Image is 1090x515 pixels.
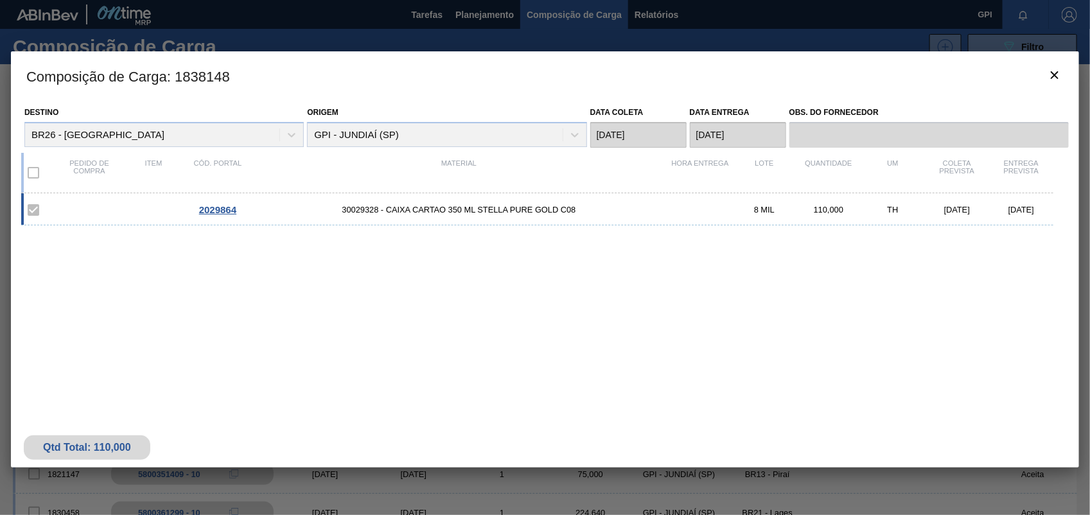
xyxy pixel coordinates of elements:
div: Hora Entrega [668,159,732,186]
div: TH [861,205,925,214]
div: UM [861,159,925,186]
span: 30029328 - CAIXA CARTAO 350 ML STELLA PURE GOLD C08 [250,205,668,214]
div: Quantidade [796,159,861,186]
label: Data coleta [590,108,644,117]
div: [DATE] [925,205,989,214]
input: dd/mm/yyyy [690,122,786,148]
div: Item [121,159,186,186]
div: Material [250,159,668,186]
input: dd/mm/yyyy [590,122,687,148]
label: Data entrega [690,108,750,117]
div: 110,000 [796,205,861,214]
div: Qtd Total: 110,000 [33,442,141,453]
label: Destino [24,108,58,117]
label: Origem [307,108,338,117]
div: Lote [732,159,796,186]
div: 8 MIL [732,205,796,214]
label: Obs. do Fornecedor [789,103,1069,122]
div: Cód. Portal [186,159,250,186]
div: Pedido de compra [57,159,121,186]
div: Ir para o Pedido [186,204,250,215]
div: Entrega Prevista [989,159,1053,186]
div: [DATE] [989,205,1053,214]
span: 2029864 [199,204,236,215]
h3: Composição de Carga : 1838148 [11,51,1079,100]
div: Coleta Prevista [925,159,989,186]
